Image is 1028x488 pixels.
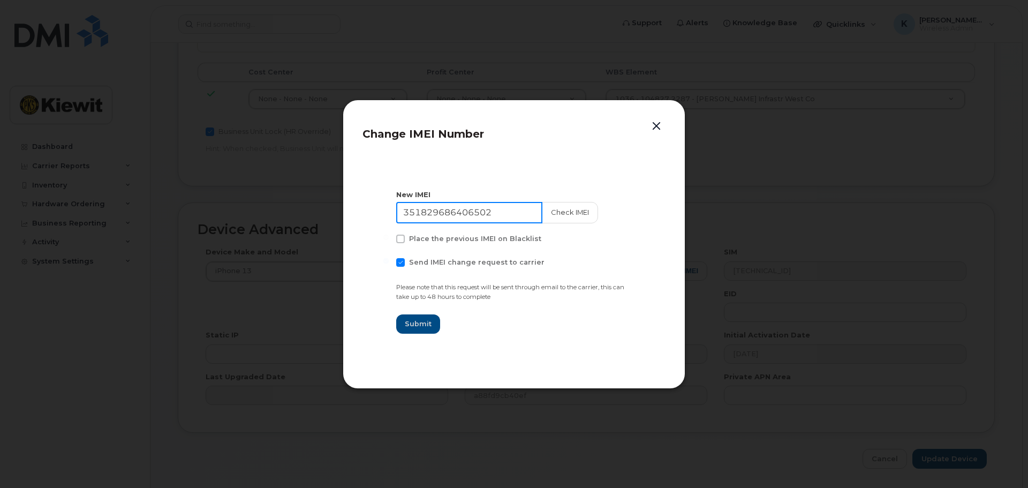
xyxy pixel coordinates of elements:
span: Send IMEI change request to carrier [409,258,545,266]
button: Check IMEI [542,202,598,223]
small: Please note that this request will be sent through email to the carrier, this can take up to 48 h... [396,283,624,301]
iframe: Messenger Launcher [981,441,1020,480]
button: Submit [396,314,440,334]
input: Place the previous IMEI on Blacklist [383,235,389,240]
div: New IMEI [396,190,632,200]
input: Send IMEI change request to carrier [383,258,389,264]
span: Change IMEI Number [362,127,484,140]
span: Place the previous IMEI on Blacklist [409,235,541,243]
span: Submit [405,319,432,329]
